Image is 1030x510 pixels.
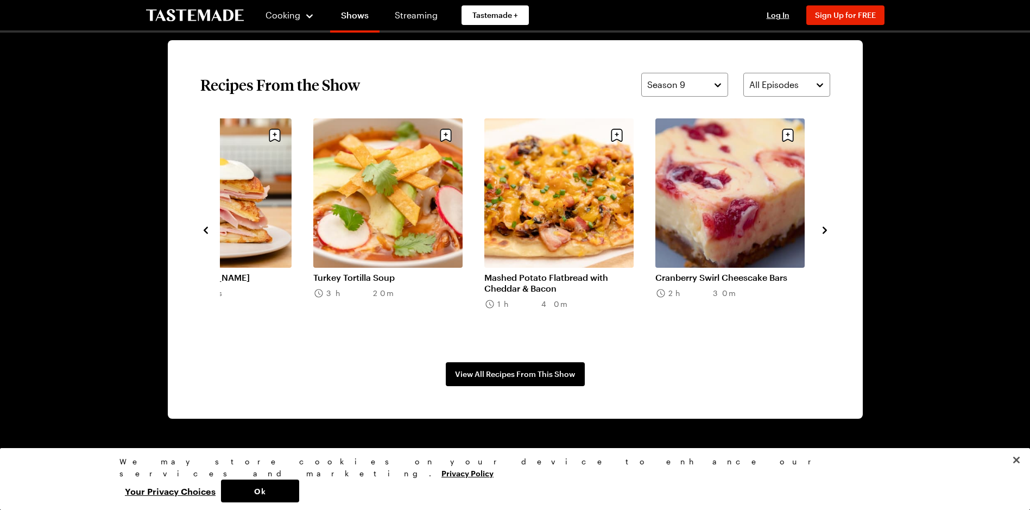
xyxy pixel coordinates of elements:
div: 6 / 8 [484,118,655,341]
div: Privacy [119,456,901,502]
button: Sign Up for FREE [806,5,884,25]
div: 4 / 8 [142,118,313,341]
button: Cooking [266,2,315,28]
span: Season 9 [647,78,685,91]
div: 7 / 8 [655,118,826,341]
a: Tastemade + [462,5,529,25]
span: Log In [767,10,789,20]
button: navigate to next item [819,223,830,236]
span: Sign Up for FREE [815,10,876,20]
button: All Episodes [743,73,830,97]
button: Season 9 [641,73,728,97]
button: Save recipe [606,125,627,146]
button: navigate to previous item [200,223,211,236]
a: Cranberry Swirl Cheescake Bars [655,272,805,283]
button: Log In [756,10,800,21]
button: Save recipe [778,125,798,146]
div: 5 / 8 [313,118,484,341]
button: Your Privacy Choices [119,480,221,502]
span: View All Recipes From This Show [455,369,575,380]
a: More information about your privacy, opens in a new tab [441,468,494,478]
a: To Tastemade Home Page [146,9,244,22]
a: Mashed Potato Flatbread with Cheddar & Bacon [484,272,634,294]
button: Save recipe [264,125,285,146]
button: Save recipe [435,125,456,146]
span: Cooking [266,10,300,20]
a: View All Recipes From This Show [446,362,585,386]
button: Ok [221,480,299,502]
h2: Recipes From the Show [200,75,360,95]
button: Close [1004,448,1028,472]
span: All Episodes [749,78,799,91]
div: We may store cookies on your device to enhance our services and marketing. [119,456,901,480]
a: Turkey Tortilla Soup [313,272,463,283]
span: Tastemade + [472,10,518,21]
a: Shows [330,2,380,33]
